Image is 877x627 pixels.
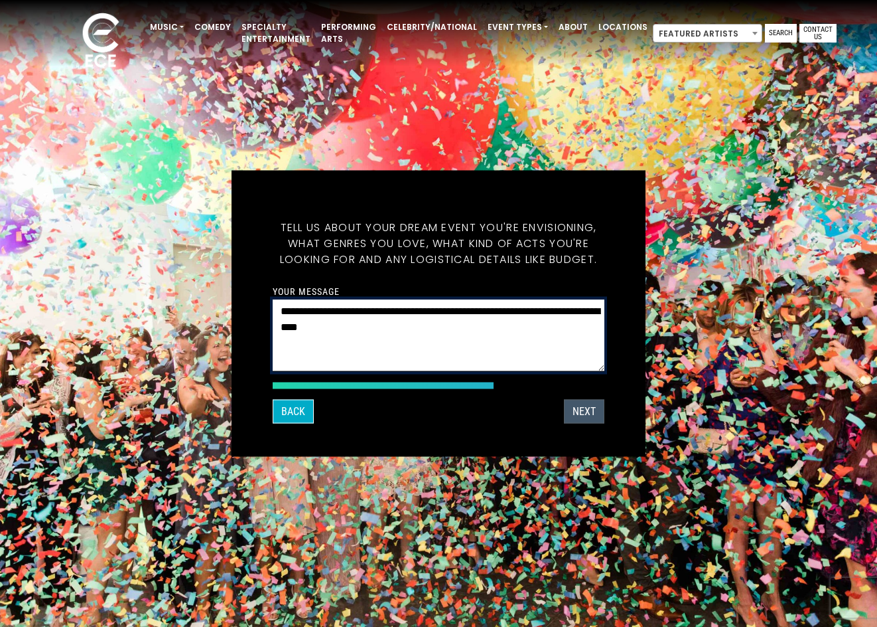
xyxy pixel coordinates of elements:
[236,16,316,50] a: Specialty Entertainment
[316,16,381,50] a: Performing Arts
[653,24,762,43] span: Featured Artists
[381,16,482,39] a: Celebrity/National
[593,16,653,39] a: Locations
[564,400,604,424] button: Next
[765,24,797,43] a: Search
[482,16,553,39] a: Event Types
[799,24,837,43] a: Contact Us
[145,16,189,39] a: Music
[653,25,762,43] span: Featured Artists
[553,16,593,39] a: About
[273,286,340,298] label: Your message
[273,400,314,424] button: Back
[273,204,604,284] h5: Tell us about your dream event you're envisioning, what genres you love, what kind of acts you're...
[68,9,134,74] img: ece_new_logo_whitev2-1.png
[189,16,236,39] a: Comedy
